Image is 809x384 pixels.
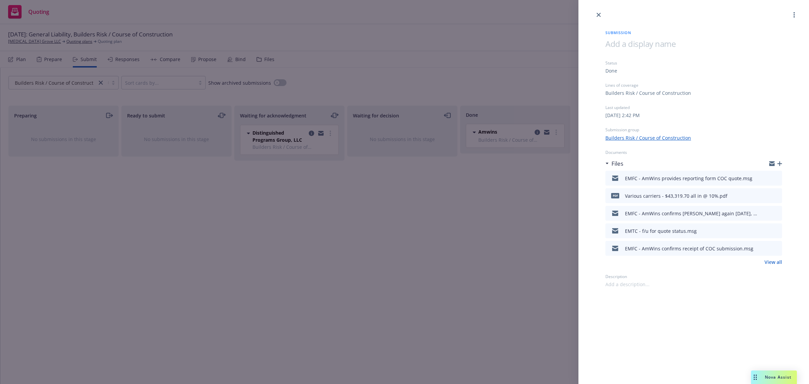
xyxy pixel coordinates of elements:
[773,174,779,182] button: preview file
[625,245,753,252] div: EMFC - AmWins confirms receipt of COC submission.msg
[625,210,760,217] div: EMFC - AmWins confirms [PERSON_NAME] again [DATE], who has “promised” to replicate the Hummingbir...
[605,89,691,97] div: Builders Risk / Course of Construction
[605,127,782,133] div: Submission group
[751,371,759,384] div: Drag to move
[611,159,623,168] h3: Files
[625,227,697,235] div: EMTC - f/u for quote status.msg
[762,227,768,235] button: download file
[762,244,768,252] button: download file
[773,244,779,252] button: preview file
[762,209,768,217] button: download file
[605,30,782,35] span: Submission
[762,192,768,200] button: download file
[605,105,782,110] div: Last updated
[773,192,779,200] button: preview file
[790,11,798,19] a: more
[605,274,782,279] div: Description
[605,82,782,88] div: Lines of coverage
[773,227,779,235] button: preview file
[605,149,782,155] div: Documents
[765,374,791,380] span: Nova Assist
[611,193,619,198] span: pdf
[625,175,752,182] div: EMFC - AmWins provides reporting form COC quote.msg
[605,159,623,168] div: Files
[605,67,617,74] div: Done
[765,258,782,266] a: View all
[751,371,797,384] button: Nova Assist
[773,209,779,217] button: preview file
[605,112,640,119] div: [DATE] 2:42 PM
[605,134,691,141] a: Builders Risk / Course of Construction
[605,60,782,66] div: Status
[625,192,727,199] div: Various carriers - $43,319.70 all in @ 10%.pdf
[762,174,768,182] button: download file
[595,11,603,19] a: close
